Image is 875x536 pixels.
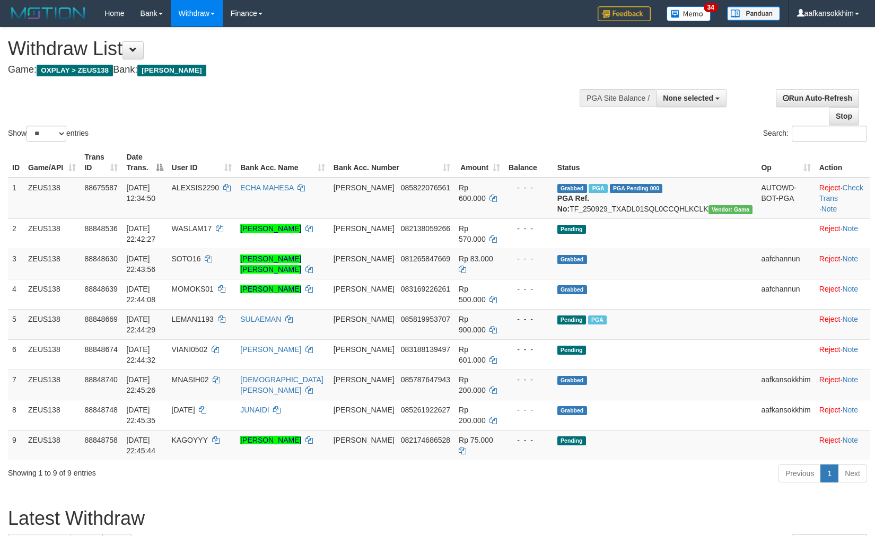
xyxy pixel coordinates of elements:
[815,430,870,460] td: ·
[580,89,656,107] div: PGA Site Balance /
[334,436,395,444] span: [PERSON_NAME]
[553,178,757,219] td: TF_250929_TXADL01SQL0CCQHLKCLK
[8,508,867,529] h1: Latest Withdraw
[8,279,24,309] td: 4
[842,345,858,354] a: Note
[815,249,870,279] td: ·
[240,183,293,192] a: ECHA MAHESA
[509,253,549,264] div: - - -
[819,224,841,233] a: Reject
[37,65,113,76] span: OXPLAY > ZEUS138
[8,430,24,460] td: 9
[172,254,201,263] span: SOTO16
[509,223,549,234] div: - - -
[24,178,80,219] td: ZEUS138
[588,315,607,324] span: Marked by aaftrukkakada
[172,345,208,354] span: VIANI0502
[84,224,117,233] span: 88848536
[172,183,220,192] span: ALEXSIS2290
[334,375,395,384] span: [PERSON_NAME]
[589,184,607,193] span: Marked by aafpengsreynich
[24,400,80,430] td: ZEUS138
[126,183,155,203] span: [DATE] 12:34:50
[334,406,395,414] span: [PERSON_NAME]
[815,147,870,178] th: Action
[84,375,117,384] span: 88848740
[757,400,815,430] td: aafkansokkhim
[598,6,651,21] img: Feedback.jpg
[509,435,549,445] div: - - -
[509,182,549,193] div: - - -
[401,183,450,192] span: Copy 085822076561 to clipboard
[819,345,841,354] a: Reject
[172,375,209,384] span: MNASIH02
[401,375,450,384] span: Copy 085787647943 to clipboard
[84,315,117,323] span: 88848669
[401,254,450,263] span: Copy 081265847669 to clipboard
[240,345,301,354] a: [PERSON_NAME]
[821,205,837,213] a: Note
[819,183,841,192] a: Reject
[778,464,821,482] a: Previous
[459,406,486,425] span: Rp 200.000
[557,194,589,213] b: PGA Ref. No:
[126,315,155,334] span: [DATE] 22:44:29
[172,285,214,293] span: MOMOKS01
[334,224,395,233] span: [PERSON_NAME]
[122,147,167,178] th: Date Trans.: activate to sort column descending
[80,147,122,178] th: Trans ID: activate to sort column ascending
[557,436,586,445] span: Pending
[334,183,395,192] span: [PERSON_NAME]
[172,224,212,233] span: WASLAM17
[84,254,117,263] span: 88848630
[24,279,80,309] td: ZEUS138
[172,315,214,323] span: LEMAN1193
[240,285,301,293] a: [PERSON_NAME]
[8,249,24,279] td: 3
[126,345,155,364] span: [DATE] 22:44:32
[553,147,757,178] th: Status
[126,254,155,274] span: [DATE] 22:43:56
[842,436,858,444] a: Note
[815,178,870,219] td: · ·
[84,285,117,293] span: 88848639
[8,218,24,249] td: 2
[240,224,301,233] a: [PERSON_NAME]
[401,406,450,414] span: Copy 085261922627 to clipboard
[727,6,780,21] img: panduan.png
[126,406,155,425] span: [DATE] 22:45:35
[459,315,486,334] span: Rp 900.000
[838,464,867,482] a: Next
[842,285,858,293] a: Note
[509,405,549,415] div: - - -
[24,339,80,370] td: ZEUS138
[168,147,237,178] th: User ID: activate to sort column ascending
[454,147,504,178] th: Amount: activate to sort column ascending
[819,315,841,323] a: Reject
[792,126,867,142] input: Search:
[842,375,858,384] a: Note
[819,254,841,263] a: Reject
[667,6,711,21] img: Button%20Memo.svg
[509,374,549,385] div: - - -
[137,65,206,76] span: [PERSON_NAME]
[708,205,753,214] span: Vendor URL: https://trx31.1velocity.biz
[329,147,454,178] th: Bank Acc. Number: activate to sort column ascending
[459,254,493,263] span: Rp 83.000
[8,309,24,339] td: 5
[819,285,841,293] a: Reject
[126,375,155,394] span: [DATE] 22:45:26
[401,315,450,323] span: Copy 085819953707 to clipboard
[334,315,395,323] span: [PERSON_NAME]
[240,254,301,274] a: [PERSON_NAME] [PERSON_NAME]
[757,370,815,400] td: aafkansokkhim
[334,254,395,263] span: [PERSON_NAME]
[459,436,493,444] span: Rp 75.000
[557,315,586,324] span: Pending
[819,436,841,444] a: Reject
[126,285,155,304] span: [DATE] 22:44:08
[509,314,549,324] div: - - -
[126,436,155,455] span: [DATE] 22:45:44
[24,430,80,460] td: ZEUS138
[8,147,24,178] th: ID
